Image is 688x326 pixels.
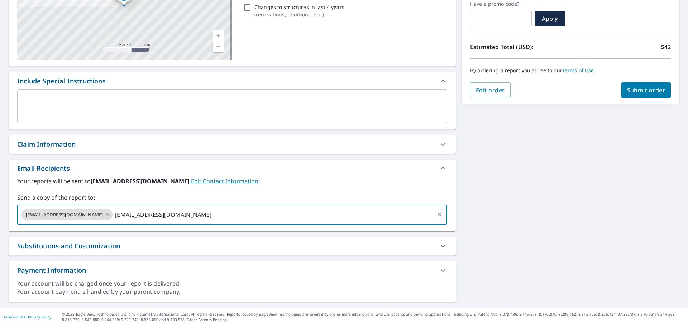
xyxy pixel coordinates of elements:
[627,86,665,94] span: Submit order
[621,82,671,98] button: Submit order
[562,67,594,74] a: Terms of Use
[661,43,671,51] p: $42
[191,177,260,185] a: EditContactInfo
[254,3,344,11] p: Changes to structures in last 4 years
[17,140,76,149] div: Claim Information
[17,193,447,202] label: Send a copy of the report to:
[17,76,106,86] div: Include Special Instructions
[213,30,224,41] a: Current Level 17, Zoom In
[9,160,456,177] div: Email Recipients
[4,315,26,320] a: Terms of Use
[470,1,532,7] label: Have a promo code?
[17,266,86,275] div: Payment Information
[476,86,505,94] span: Edit order
[9,72,456,89] div: Include Special Instructions
[254,11,344,18] p: ( renovations, additions, etc. )
[21,211,107,218] span: [EMAIL_ADDRESS][DOMAIN_NAME]
[535,11,565,26] button: Apply
[17,288,447,296] div: Your account payment is handled by your parent company.
[91,177,191,185] b: [EMAIL_ADDRESS][DOMAIN_NAME].
[4,315,51,319] p: |
[17,241,120,251] div: Substitutions and Customization
[28,315,51,320] a: Privacy Policy
[540,15,559,23] span: Apply
[470,82,511,98] button: Edit order
[470,67,671,74] p: By ordering a report you agree to our
[17,177,447,185] label: Your reports will be sent to
[17,164,70,173] div: Email Recipients
[9,135,456,154] div: Claim Information
[21,209,113,220] div: [EMAIL_ADDRESS][DOMAIN_NAME]
[62,312,684,322] p: © 2025 Eagle View Technologies, Inc. and Pictometry International Corp. All Rights Reserved. Repo...
[9,261,456,279] div: Payment Information
[213,41,224,52] a: Current Level 17, Zoom Out
[470,43,570,51] p: Estimated Total (USD):
[9,237,456,255] div: Substitutions and Customization
[435,210,445,220] button: Clear
[17,279,447,288] div: Your account will be charged once your report is delivered.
